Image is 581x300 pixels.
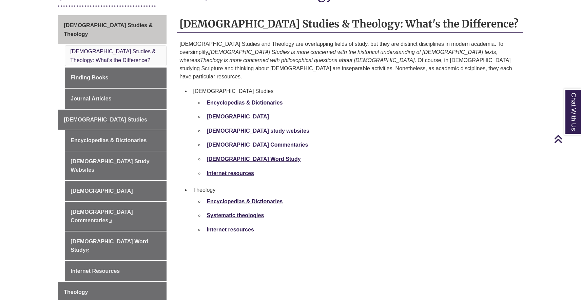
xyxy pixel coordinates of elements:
[207,142,308,148] a: [DEMOGRAPHIC_DATA] Commentaries
[65,261,167,281] a: Internet Resources
[207,100,283,106] a: Encyclopedias & Dictionaries
[58,15,167,44] a: [DEMOGRAPHIC_DATA] Studies & Theology
[65,181,167,201] a: [DEMOGRAPHIC_DATA]
[64,22,153,37] span: [DEMOGRAPHIC_DATA] Studies & Theology
[86,249,90,252] i: This link opens in a new window
[65,130,167,151] a: Encyclopedias & Dictionaries
[108,220,112,223] i: This link opens in a new window
[209,49,496,55] em: [DEMOGRAPHIC_DATA] Studies is more concerned with the historical understanding of [DEMOGRAPHIC_DA...
[65,151,167,180] a: [DEMOGRAPHIC_DATA] Study Websites
[179,40,520,81] p: [DEMOGRAPHIC_DATA] Studies and Theology are overlapping fields of study, but they are distinct di...
[554,134,579,144] a: Back to Top
[207,156,301,162] a: [DEMOGRAPHIC_DATA] Word Study
[190,183,520,239] li: Theology
[207,212,264,218] a: Systematic theologies
[207,114,269,119] a: [DEMOGRAPHIC_DATA]
[65,202,167,231] a: [DEMOGRAPHIC_DATA] Commentaries
[190,84,520,183] li: [DEMOGRAPHIC_DATA] Studies
[65,68,167,88] a: Finding Books
[58,110,167,130] a: [DEMOGRAPHIC_DATA] Studies
[70,49,156,63] a: [DEMOGRAPHIC_DATA] Studies & Theology: What's the Difference?
[207,227,254,232] a: Internet resources
[177,15,523,33] h2: [DEMOGRAPHIC_DATA] Studies & Theology: What's the Difference?
[65,89,167,109] a: Journal Articles
[65,231,167,260] a: [DEMOGRAPHIC_DATA] Word Study
[207,170,254,176] a: Internet resources
[207,128,309,134] a: [DEMOGRAPHIC_DATA] study websites
[64,117,147,123] span: [DEMOGRAPHIC_DATA] Studies
[200,57,415,63] em: Theology is more concerned with philosophical questions about [DEMOGRAPHIC_DATA]
[207,199,283,204] a: Encyclopedias & Dictionaries
[64,289,88,295] span: Theology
